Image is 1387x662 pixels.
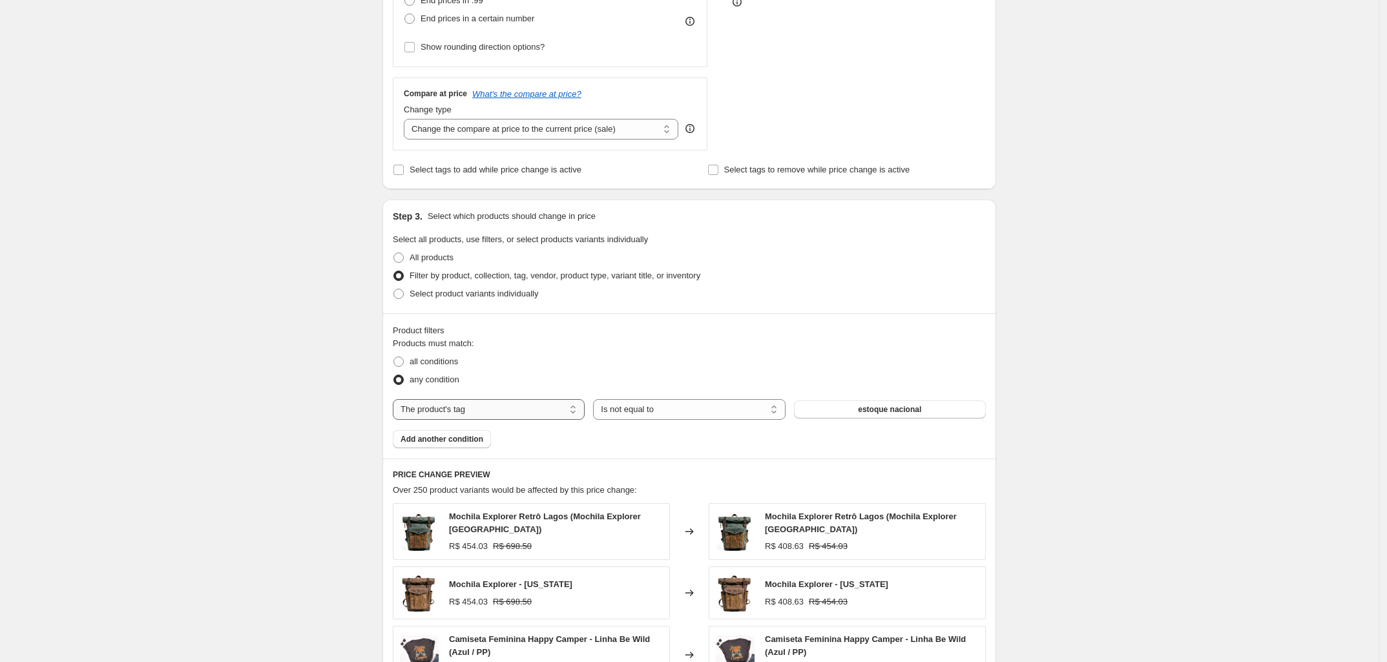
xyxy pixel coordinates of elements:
strike: R$ 454.03 [809,595,848,608]
div: Product filters [393,324,986,337]
span: Products must match: [393,338,474,348]
strike: R$ 698.50 [493,595,532,608]
p: Select which products should change in price [428,210,596,223]
span: Mochila Explorer Retrô Lagos (Mochila Explorer [GEOGRAPHIC_DATA]) [449,512,641,534]
span: End prices in a certain number [421,14,534,23]
strike: R$ 698.50 [493,540,532,553]
span: Select tags to remove while price change is active [724,165,910,174]
span: Select all products, use filters, or select products variants individually [393,234,648,244]
span: estoque nacional [858,404,921,415]
div: R$ 408.63 [765,595,804,608]
button: What's the compare at price? [472,89,581,99]
span: Filter by product, collection, tag, vendor, product type, variant title, or inventory [410,271,700,280]
div: R$ 454.03 [449,595,488,608]
strike: R$ 454.03 [809,540,848,553]
button: estoque nacional [794,400,986,419]
span: Mochila Explorer - [US_STATE] [765,579,888,589]
span: Add another condition [401,434,483,444]
span: All products [410,253,454,262]
span: Select product variants individually [410,289,538,298]
div: R$ 454.03 [449,540,488,553]
span: Show rounding direction options? [421,42,545,52]
div: R$ 408.63 [765,540,804,553]
span: Camiseta Feminina Happy Camper - Linha Be Wild (Azul / PP) [449,634,650,657]
span: Select tags to add while price change is active [410,165,581,174]
h6: PRICE CHANGE PREVIEW [393,470,986,480]
span: Over 250 product variants would be affected by this price change: [393,485,637,495]
h3: Compare at price [404,88,467,99]
h2: Step 3. [393,210,422,223]
img: mochila-explorer-retro-lagos-almaselvagem-1_de0a2a8a-a126-4c05-82f2-8fd4db6b1cca_80x.jpg [400,512,439,551]
span: Camiseta Feminina Happy Camper - Linha Be Wild (Azul / PP) [765,634,966,657]
span: Mochila Explorer Retrô Lagos (Mochila Explorer [GEOGRAPHIC_DATA]) [765,512,957,534]
button: Add another condition [393,430,491,448]
img: mochila-explorer-indiana-almaselvagem-1_e9b5712b-e4d0-4942-88c9-7a38afc73452_80x.jpg [400,574,439,612]
span: all conditions [410,357,458,366]
div: help [683,122,696,135]
img: mochila-explorer-retro-lagos-almaselvagem-1_de0a2a8a-a126-4c05-82f2-8fd4db6b1cca_80x.jpg [716,512,755,551]
span: any condition [410,375,459,384]
img: mochila-explorer-indiana-almaselvagem-1_e9b5712b-e4d0-4942-88c9-7a38afc73452_80x.jpg [716,574,755,612]
span: Mochila Explorer - [US_STATE] [449,579,572,589]
span: Change type [404,105,452,114]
